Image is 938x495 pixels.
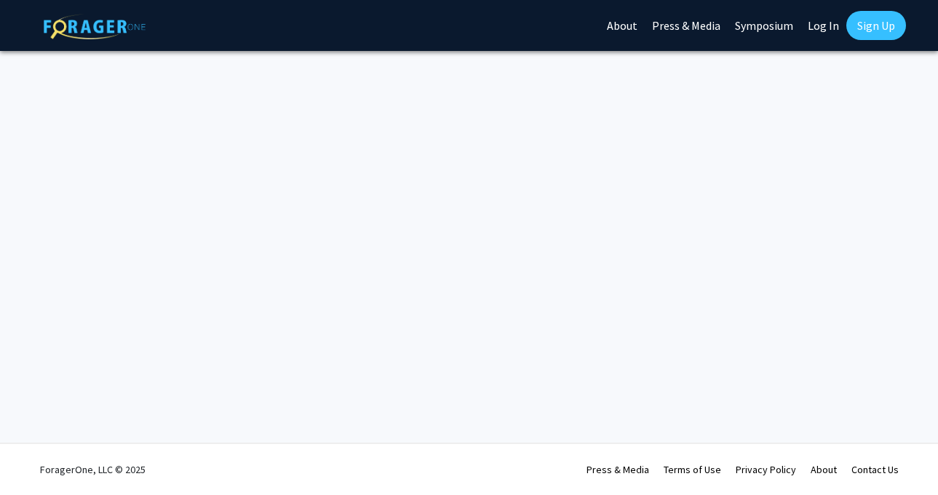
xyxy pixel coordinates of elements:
a: Privacy Policy [736,463,796,476]
a: Contact Us [851,463,899,476]
a: Press & Media [587,463,649,476]
img: ForagerOne Logo [44,14,146,39]
div: ForagerOne, LLC © 2025 [40,444,146,495]
a: About [811,463,837,476]
a: Terms of Use [664,463,721,476]
a: Sign Up [846,11,906,40]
